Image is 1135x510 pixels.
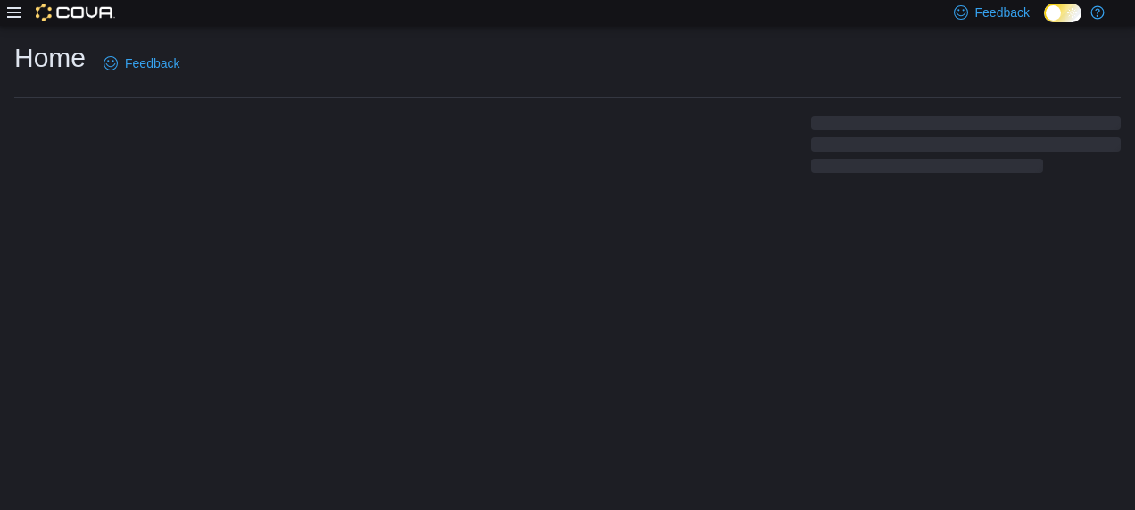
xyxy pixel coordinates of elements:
[14,40,86,76] h1: Home
[36,4,115,21] img: Cova
[975,4,1030,21] span: Feedback
[96,45,186,81] a: Feedback
[1044,4,1081,22] input: Dark Mode
[125,54,179,72] span: Feedback
[1044,22,1045,23] span: Dark Mode
[811,119,1121,177] span: Loading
